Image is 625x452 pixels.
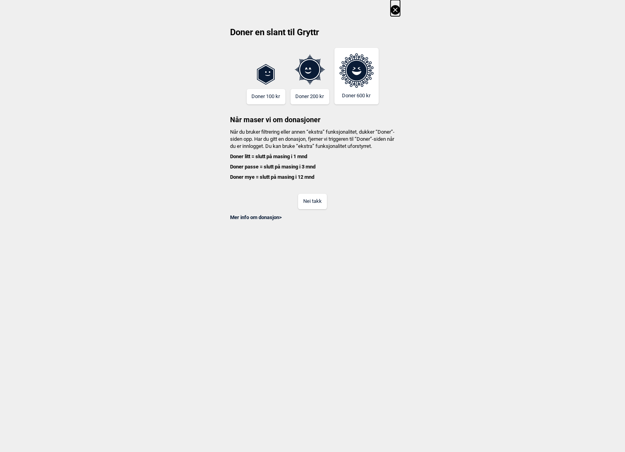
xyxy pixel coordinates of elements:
a: Mer info om donasjon> [230,214,282,220]
h3: Når maser vi om donasjoner [225,104,400,125]
button: Doner 600 kr [334,48,379,104]
b: Doner passe = slutt på masing i 3 mnd [230,164,316,170]
button: Doner 100 kr [247,89,285,104]
b: Doner litt = slutt på masing i 1 mnd [230,153,308,159]
b: Doner mye = slutt på masing i 12 mnd [230,174,315,180]
button: Doner 200 kr [291,89,329,104]
h2: Doner en slant til Gryttr [225,26,400,44]
h4: Når du bruker filtrering eller annen “ekstra” funksjonalitet, dukker “Doner”-siden opp. Har du gi... [225,129,400,181]
button: Nei takk [298,194,327,209]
